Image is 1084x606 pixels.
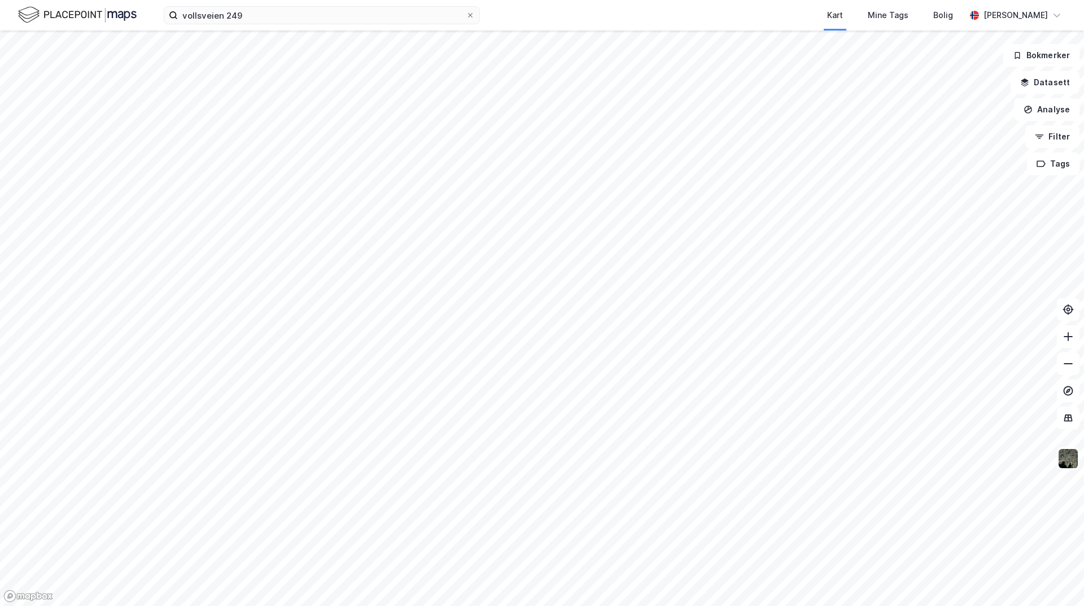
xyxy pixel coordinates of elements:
[827,8,843,22] div: Kart
[984,8,1048,22] div: [PERSON_NAME]
[18,5,137,25] img: logo.f888ab2527a4732fd821a326f86c7f29.svg
[3,590,53,603] a: Mapbox homepage
[1028,552,1084,606] div: Kontrollprogram for chat
[1014,98,1079,121] button: Analyse
[868,8,908,22] div: Mine Tags
[1028,552,1084,606] iframe: Chat Widget
[1003,44,1079,67] button: Bokmerker
[178,7,466,24] input: Søk på adresse, matrikkel, gårdeiere, leietakere eller personer
[1011,71,1079,94] button: Datasett
[933,8,953,22] div: Bolig
[1027,152,1079,175] button: Tags
[1025,125,1079,148] button: Filter
[1057,448,1079,469] img: 9k=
